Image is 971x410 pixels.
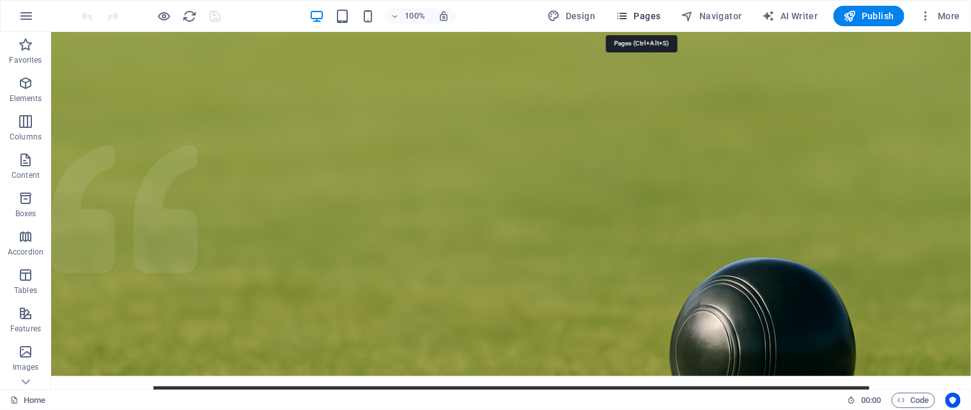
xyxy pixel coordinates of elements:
p: Images [13,362,39,372]
span: Publish [844,10,894,22]
span: AI Writer [763,10,818,22]
button: Usercentrics [945,393,961,408]
p: Accordion [8,247,43,257]
span: Code [897,393,929,408]
span: Navigator [681,10,742,22]
span: : [870,395,872,405]
span: More [920,10,960,22]
button: reload [182,8,198,24]
p: Columns [10,132,42,142]
p: Favorites [9,55,42,65]
a: Click to cancel selection. Double-click to open Pages [10,393,45,408]
button: 100% [385,8,431,24]
button: More [915,6,965,26]
span: Pages [616,10,660,22]
button: Pages [610,6,665,26]
span: 00 00 [861,393,881,408]
button: AI Writer [757,6,823,26]
p: Boxes [15,209,36,219]
span: Design [548,10,596,22]
button: Navigator [676,6,747,26]
h6: Session time [848,393,882,408]
button: Design [543,6,601,26]
p: Elements [10,93,42,104]
h6: 100% [405,8,425,24]
button: Code [892,393,935,408]
p: Features [10,324,41,334]
p: Tables [14,285,37,296]
button: Publish [834,6,905,26]
p: Content [12,170,40,180]
i: On resize automatically adjust zoom level to fit chosen device. [438,10,449,22]
i: Reload page [183,9,198,24]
